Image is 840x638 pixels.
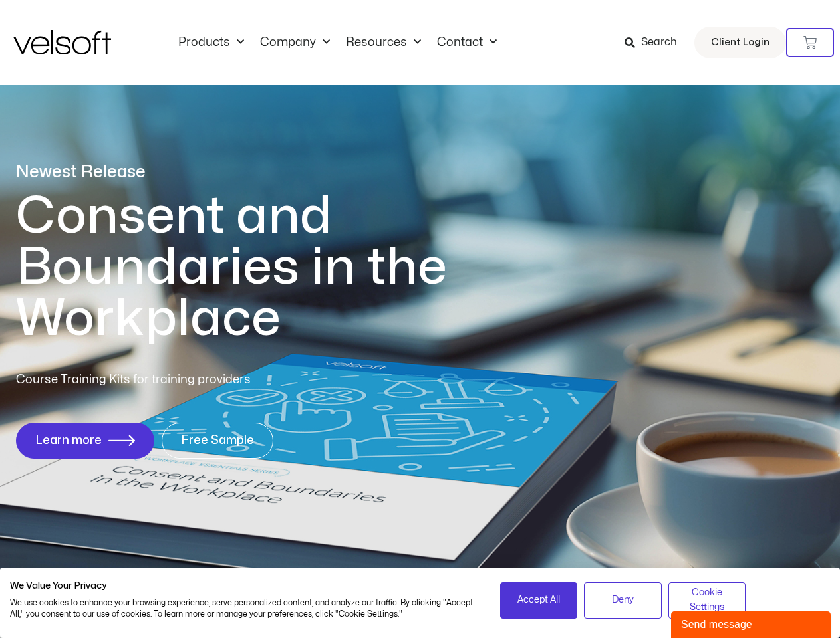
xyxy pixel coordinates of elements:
span: Deny [612,593,634,607]
span: Learn more [35,434,102,447]
button: Adjust cookie preferences [668,582,746,619]
p: We use cookies to enhance your browsing experience, serve personalized content, and analyze our t... [10,597,480,620]
span: Search [641,34,677,51]
span: Free Sample [181,434,254,447]
a: Client Login [694,27,786,58]
p: Course Training Kits for training providers [16,371,347,389]
span: Accept All [517,593,560,607]
p: Newest Release [16,161,501,184]
h2: We Value Your Privacy [10,580,480,592]
h1: Consent and Boundaries in the Workplace [16,191,501,344]
a: CompanyMenu Toggle [252,35,338,50]
a: Free Sample [162,423,273,459]
iframe: chat widget [671,609,833,638]
a: ProductsMenu Toggle [170,35,252,50]
span: Cookie Settings [677,585,738,615]
a: ResourcesMenu Toggle [338,35,429,50]
a: Search [625,31,686,54]
button: Accept all cookies [500,582,578,619]
button: Deny all cookies [584,582,662,619]
img: Velsoft Training Materials [13,30,111,54]
a: ContactMenu Toggle [429,35,505,50]
span: Client Login [711,34,770,51]
a: Learn more [16,423,154,459]
nav: Menu [170,35,505,50]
